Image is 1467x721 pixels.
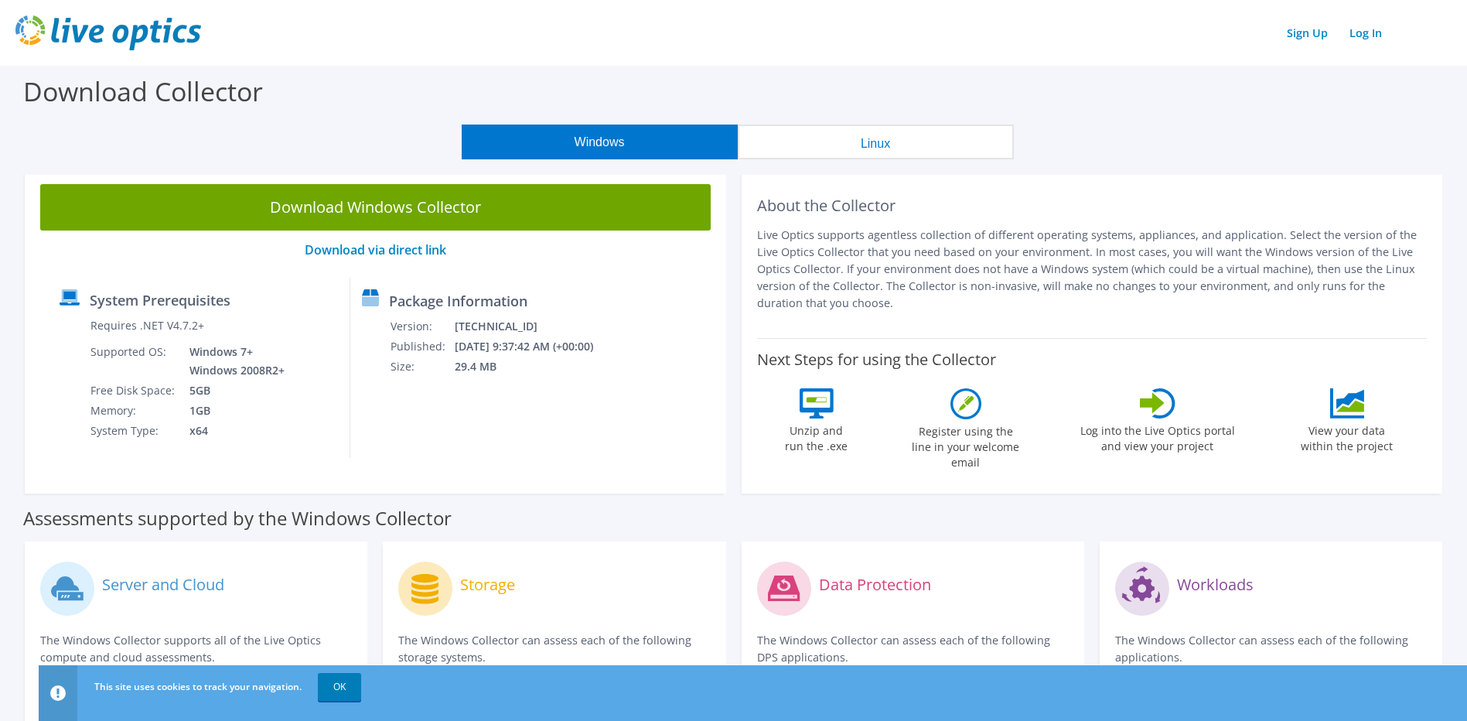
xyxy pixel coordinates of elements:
[462,125,738,159] button: Windows
[1115,632,1427,666] p: The Windows Collector can assess each of the following applications.
[40,184,711,231] a: Download Windows Collector
[1080,419,1236,454] label: Log into the Live Optics portal and view your project
[738,125,1014,159] button: Linux
[1291,419,1403,454] label: View your data within the project
[454,357,614,377] td: 29.4 MB
[90,318,204,333] label: Requires .NET V4.7.2+
[90,381,178,401] td: Free Disk Space:
[757,227,1428,312] p: Live Optics supports agentless collection of different operating systems, appliances, and applica...
[1177,577,1254,593] label: Workloads
[178,421,288,441] td: x64
[94,680,302,693] span: This site uses cookies to track your navigation.
[390,316,454,337] td: Version:
[757,350,996,369] label: Next Steps for using the Collector
[178,401,288,421] td: 1GB
[390,357,454,377] td: Size:
[389,293,527,309] label: Package Information
[102,577,224,593] label: Server and Cloud
[15,15,201,50] img: live_optics_svg.svg
[40,632,352,666] p: The Windows Collector supports all of the Live Optics compute and cloud assessments.
[178,381,288,401] td: 5GB
[398,632,710,666] p: The Windows Collector can assess each of the following storage systems.
[23,511,452,526] label: Assessments supported by the Windows Collector
[819,577,931,593] label: Data Protection
[757,196,1428,215] h2: About the Collector
[90,421,178,441] td: System Type:
[1279,22,1336,44] a: Sign Up
[178,342,288,381] td: Windows 7+ Windows 2008R2+
[23,73,263,109] label: Download Collector
[908,419,1024,470] label: Register using the line in your welcome email
[390,337,454,357] td: Published:
[90,342,178,381] td: Supported OS:
[454,337,614,357] td: [DATE] 9:37:42 AM (+00:00)
[1342,22,1390,44] a: Log In
[90,401,178,421] td: Memory:
[318,673,361,701] a: OK
[305,241,446,258] a: Download via direct link
[460,577,515,593] label: Storage
[757,632,1069,666] p: The Windows Collector can assess each of the following DPS applications.
[781,419,852,454] label: Unzip and run the .exe
[90,292,230,308] label: System Prerequisites
[454,316,614,337] td: [TECHNICAL_ID]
